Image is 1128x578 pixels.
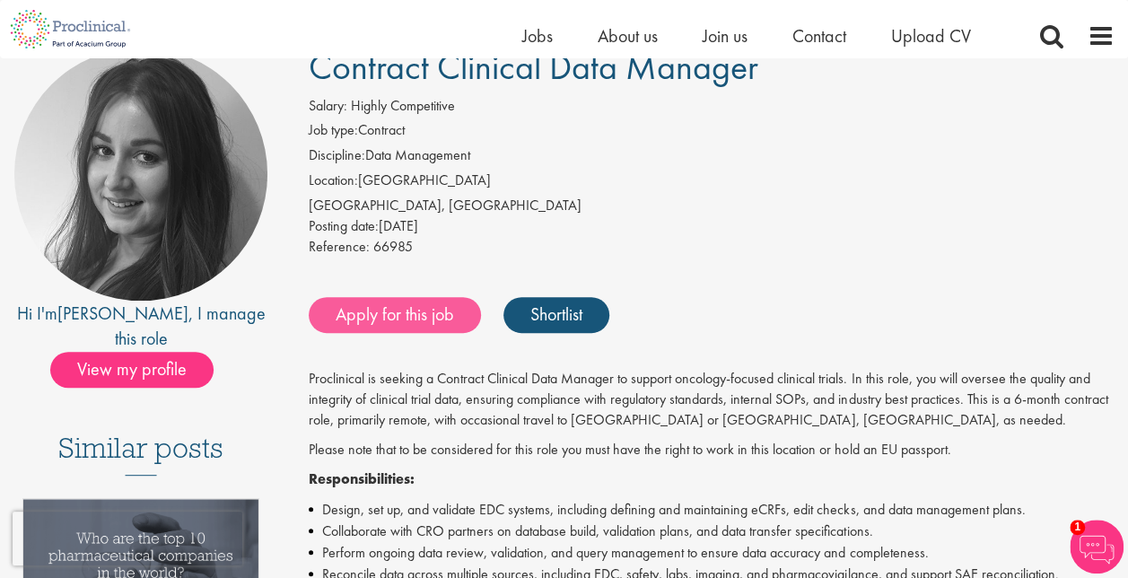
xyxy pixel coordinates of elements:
span: Highly Competitive [351,96,455,115]
li: Collaborate with CRO partners on database build, validation plans, and data transfer specifications. [309,521,1115,542]
strong: Responsibilities: [309,469,415,488]
li: [GEOGRAPHIC_DATA] [309,171,1115,196]
span: 66985 [373,237,413,256]
label: Reference: [309,237,370,258]
h3: Similar posts [58,433,223,476]
img: imeage of recruiter Heidi Hennigan [14,48,267,301]
div: [DATE] [309,216,1115,237]
a: Contact [792,24,846,48]
div: Hi I'm , I manage this role [13,301,268,352]
span: 1 [1070,520,1085,535]
a: [PERSON_NAME] [57,302,188,325]
a: Apply for this job [309,297,481,333]
label: Location: [309,171,358,191]
iframe: reCAPTCHA [13,512,242,565]
div: [GEOGRAPHIC_DATA], [GEOGRAPHIC_DATA] [309,196,1115,216]
li: Design, set up, and validate EDC systems, including defining and maintaining eCRFs, edit checks, ... [309,499,1115,521]
label: Job type: [309,120,358,141]
li: Perform ongoing data review, validation, and query management to ensure data accuracy and complet... [309,542,1115,564]
span: Contract Clinical Data Manager [309,44,758,90]
a: Upload CV [891,24,971,48]
label: Salary: [309,96,347,117]
li: Contract [309,120,1115,145]
label: Discipline: [309,145,365,166]
p: Please note that to be considered for this role you must have the right to work in this location ... [309,440,1115,460]
li: Data Management [309,145,1115,171]
span: Posting date: [309,216,379,235]
a: View my profile [50,355,232,379]
p: Proclinical is seeking a Contract Clinical Data Manager to support oncology-focused clinical tria... [309,369,1115,431]
span: View my profile [50,352,214,388]
a: Shortlist [503,297,609,333]
a: About us [598,24,658,48]
a: Jobs [522,24,553,48]
a: Join us [703,24,748,48]
img: Chatbot [1070,520,1124,574]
